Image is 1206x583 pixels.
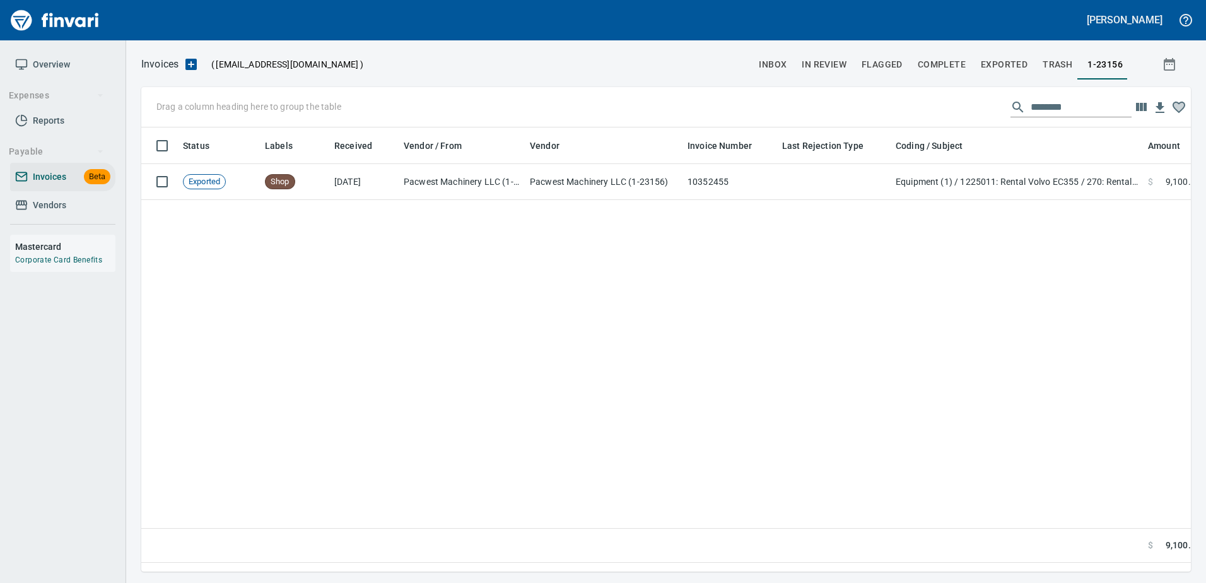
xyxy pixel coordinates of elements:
[891,164,1143,200] td: Equipment (1) / 1225011: Rental Volvo EC355 / 270: Rental Invoice / 6: Rental
[981,57,1027,73] span: Exported
[862,57,903,73] span: Flagged
[84,170,110,184] span: Beta
[1166,539,1201,552] span: 9,100.00
[10,191,115,220] a: Vendors
[404,138,478,153] span: Vendor / From
[896,138,979,153] span: Coding / Subject
[530,138,559,153] span: Vendor
[334,138,389,153] span: Received
[1087,57,1123,73] span: 1-23156
[334,138,372,153] span: Received
[404,138,462,153] span: Vendor / From
[179,57,204,72] button: Upload an Invoice
[266,176,295,188] span: Shop
[688,138,768,153] span: Invoice Number
[15,256,102,264] a: Corporate Card Benefits
[4,140,109,163] button: Payable
[1148,539,1153,552] span: $
[682,164,777,200] td: 10352455
[1148,138,1180,153] span: Amount
[204,58,363,71] p: ( )
[1148,175,1153,188] span: $
[1150,53,1191,76] button: Show invoices within a particular date range
[9,88,104,103] span: Expenses
[265,138,293,153] span: Labels
[141,57,179,72] p: Invoices
[782,138,864,153] span: Last Rejection Type
[399,164,525,200] td: Pacwest Machinery LLC (1-23156)
[1084,10,1166,30] button: [PERSON_NAME]
[15,240,115,254] h6: Mastercard
[184,176,225,188] span: Exported
[525,164,682,200] td: Pacwest Machinery LLC (1-23156)
[33,197,66,213] span: Vendors
[759,57,787,73] span: inbox
[33,169,66,185] span: Invoices
[33,113,64,129] span: Reports
[183,138,209,153] span: Status
[1043,57,1072,73] span: trash
[688,138,752,153] span: Invoice Number
[782,138,880,153] span: Last Rejection Type
[329,164,399,200] td: [DATE]
[156,100,341,113] p: Drag a column heading here to group the table
[10,163,115,191] a: InvoicesBeta
[896,138,963,153] span: Coding / Subject
[1166,175,1201,188] span: 9,100.00
[10,50,115,79] a: Overview
[183,138,226,153] span: Status
[265,138,309,153] span: Labels
[10,107,115,135] a: Reports
[1132,98,1150,117] button: Choose columns to display
[33,57,70,73] span: Overview
[141,57,179,72] nav: breadcrumb
[8,5,102,35] img: Finvari
[1148,138,1197,153] span: Amount
[214,58,360,71] span: [EMAIL_ADDRESS][DOMAIN_NAME]
[9,144,104,160] span: Payable
[918,57,966,73] span: Complete
[4,84,109,107] button: Expenses
[530,138,576,153] span: Vendor
[802,57,846,73] span: In Review
[1087,13,1162,26] h5: [PERSON_NAME]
